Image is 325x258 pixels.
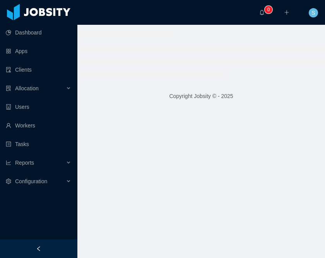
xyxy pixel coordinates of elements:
[77,83,325,110] footer: Copyright Jobsity © - 2025
[15,85,39,91] span: Allocation
[6,118,71,133] a: icon: userWorkers
[6,62,71,77] a: icon: auditClients
[6,136,71,152] a: icon: profileTasks
[6,25,71,40] a: icon: pie-chartDashboard
[311,8,315,17] span: S
[259,10,265,15] i: icon: bell
[6,160,11,165] i: icon: line-chart
[284,10,289,15] i: icon: plus
[15,178,47,184] span: Configuration
[15,160,34,166] span: Reports
[6,179,11,184] i: icon: setting
[6,86,11,91] i: icon: solution
[6,43,71,59] a: icon: appstoreApps
[265,6,272,14] sup: 0
[6,99,71,115] a: icon: robotUsers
